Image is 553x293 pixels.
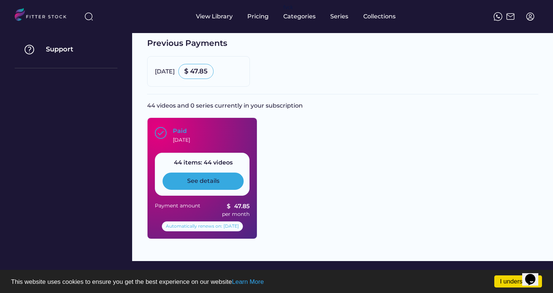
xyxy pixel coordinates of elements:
[526,12,535,21] img: profile-circle.svg
[155,202,200,210] div: Payment amount
[506,12,515,21] img: Frame%2051.svg
[173,137,190,144] div: [DATE]
[494,275,542,287] a: I understand!
[163,159,244,167] div: 44 items: 44 videos
[330,12,349,21] div: Series
[173,127,187,135] div: Paid
[283,4,293,11] div: fvck
[166,223,239,229] div: Automatically renews on: [DATE]
[155,127,167,139] img: Group%201000002397.svg
[227,202,234,210] div: $
[46,45,73,54] div: Support
[155,68,175,76] div: [DATE]
[283,12,316,21] div: Categories
[11,279,542,285] p: This website uses cookies to ensure you get the best experience on our website
[247,12,269,21] div: Pricing
[15,8,73,23] img: LOGO.svg
[147,102,538,110] div: 44 videos and 0 series currently in your subscription
[234,202,250,210] div: 47.85
[494,12,502,21] img: meteor-icons_whatsapp%20%281%29.svg
[147,38,538,49] div: Previous Payments
[84,12,93,21] img: search-normal%203.svg
[522,264,546,286] iframe: chat widget
[232,278,264,285] a: Learn More
[187,177,219,185] div: See details
[222,211,250,218] div: per month
[18,39,40,61] img: Group%201000002325%20%287%29.svg
[196,12,233,21] div: View Library
[363,12,396,21] div: Collections
[184,67,208,76] div: $ 47.85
